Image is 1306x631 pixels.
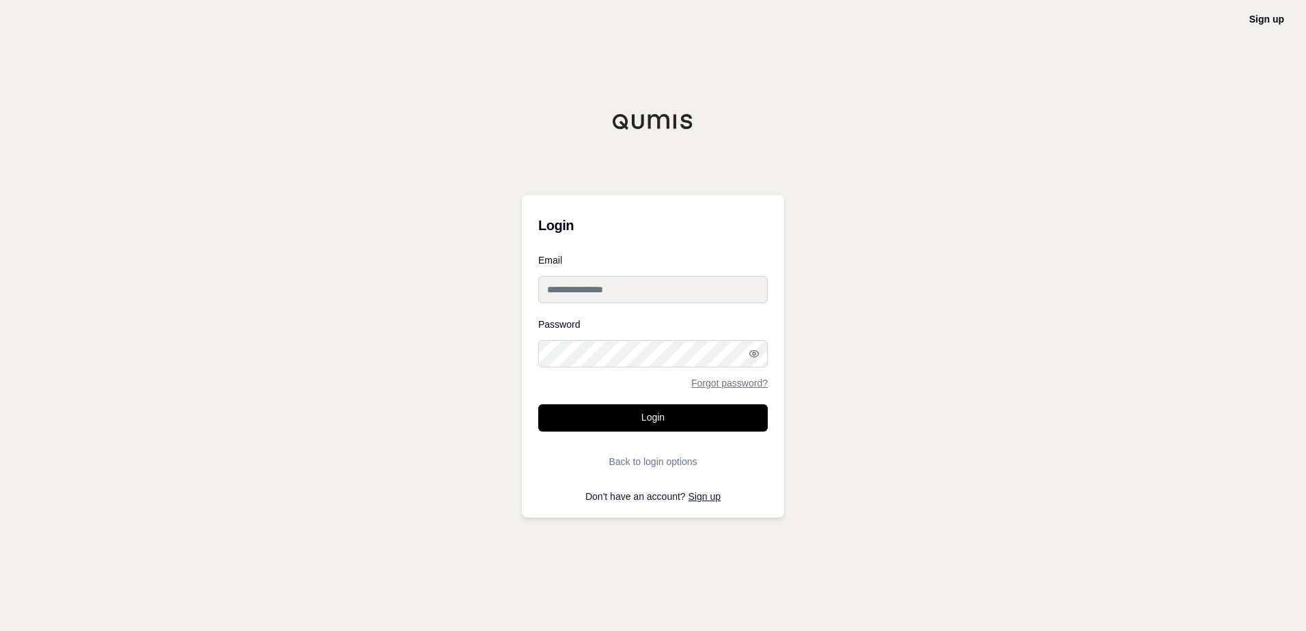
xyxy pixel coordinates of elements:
[538,404,768,432] button: Login
[538,212,768,239] h3: Login
[538,492,768,501] p: Don't have an account?
[538,255,768,265] label: Email
[538,448,768,475] button: Back to login options
[538,320,768,329] label: Password
[1249,14,1284,25] a: Sign up
[689,491,721,502] a: Sign up
[612,113,694,130] img: Qumis
[691,378,768,388] a: Forgot password?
